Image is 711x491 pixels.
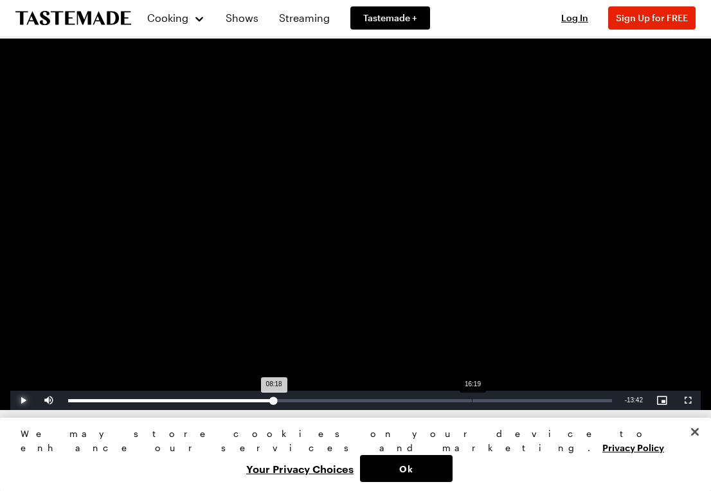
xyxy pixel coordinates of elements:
[616,12,688,23] span: Sign Up for FREE
[68,399,612,402] div: Progress Bar
[147,12,188,24] span: Cooking
[10,391,36,410] button: Play
[350,6,430,30] a: Tastemade +
[360,455,453,482] button: Ok
[602,441,664,453] a: More information about your privacy, opens in a new tab
[10,22,701,410] video-js: Video Player
[549,12,600,24] button: Log In
[625,397,627,404] span: -
[561,12,588,23] span: Log In
[21,427,679,482] div: Privacy
[21,427,679,455] div: We may store cookies on your device to enhance our services and marketing.
[36,391,62,410] button: Mute
[627,397,643,404] span: 13:42
[681,418,709,446] button: Close
[608,6,696,30] button: Sign Up for FREE
[649,391,675,410] button: Picture-in-Picture
[363,12,417,24] span: Tastemade +
[675,391,701,410] button: Fullscreen
[15,11,131,26] a: To Tastemade Home Page
[240,455,360,482] button: Your Privacy Choices
[147,3,205,33] button: Cooking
